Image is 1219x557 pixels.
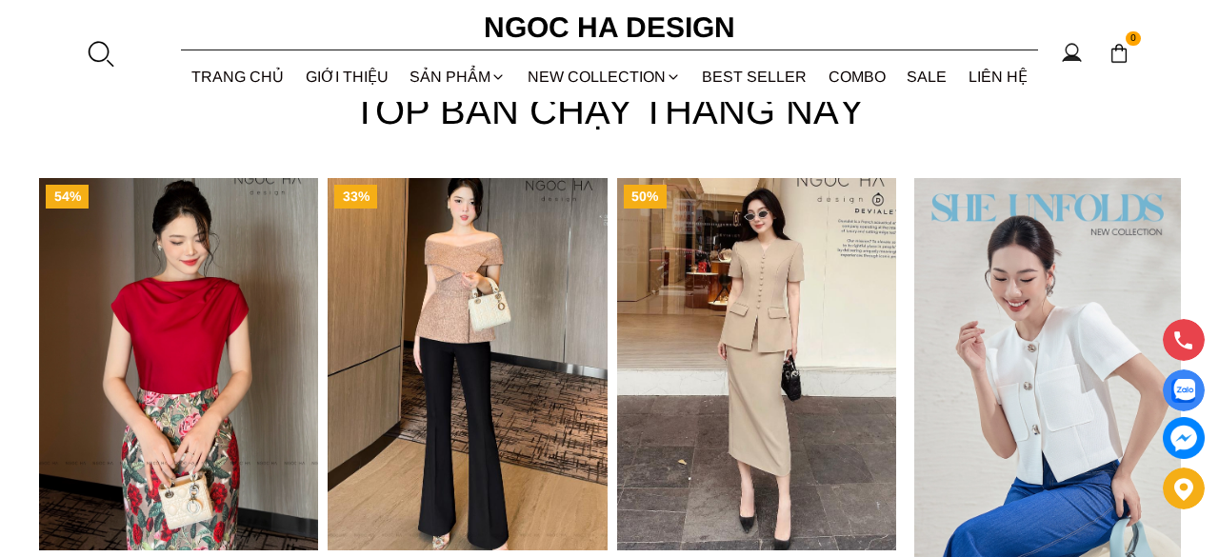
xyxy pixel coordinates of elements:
a: Product image - Mely Top_ Áo Lụa Cổ Đổ Rớt Vai A003 [39,178,318,550]
a: Combo [818,51,897,102]
img: Display image [1171,379,1195,403]
div: SẢN PHẨM [399,51,517,102]
a: TRANG CHỦ [181,51,295,102]
a: messenger [1163,417,1205,459]
img: Selin Pants _ Quần Cạp Cao Xếp Ly Giữa 2 màu Đen, Cam - Q007 [328,178,607,550]
a: LIÊN HỆ [958,51,1039,102]
a: GIỚI THIỆU [295,51,400,102]
a: Product image - Selin Pants _ Quần Cạp Cao Xếp Ly Giữa 2 màu Đen, Cam - Q007 [328,178,607,550]
a: SALE [896,51,958,102]
img: img-CART-ICON-ksit0nf1 [1109,43,1129,64]
span: 0 [1126,31,1141,47]
a: BEST SELLER [691,51,818,102]
h1: Top bán chạy tháng này [10,80,1209,141]
a: NEW COLLECTION [517,51,692,102]
a: Display image [1163,369,1205,411]
img: Cateline Set_ Bộ Vest Cổ V Đính Cúc Nhí Chân Váy Bút Chì BJ127 [617,178,896,550]
img: Mely Top_ Áo Lụa Cổ Đổ Rớt Vai A003 [39,178,318,550]
a: Ngoc Ha Design [467,5,752,50]
a: Product image - Cateline Set_ Bộ Vest Cổ V Đính Cúc Nhí Chân Váy Bút Chì BJ127 [617,178,896,550]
